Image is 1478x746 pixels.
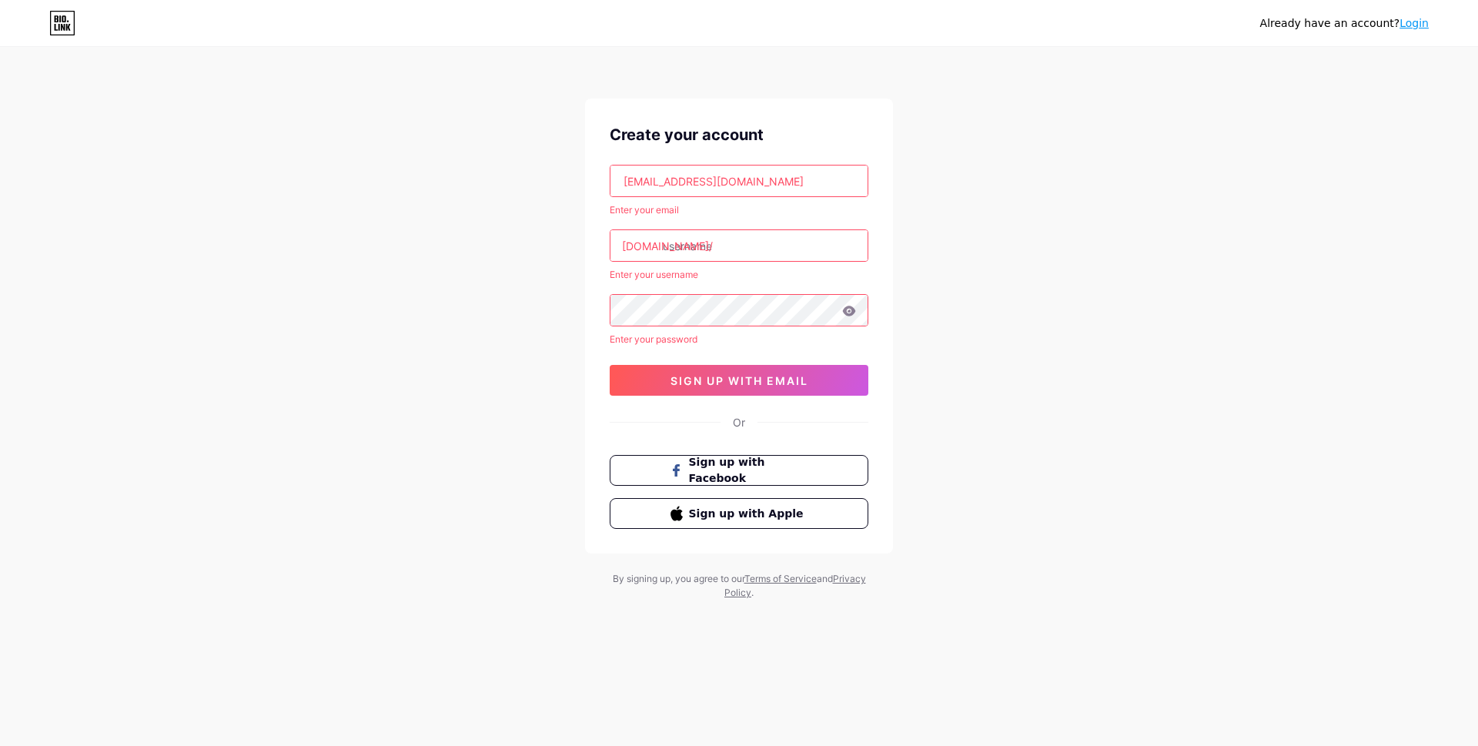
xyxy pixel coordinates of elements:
[610,455,868,486] button: Sign up with Facebook
[610,365,868,396] button: sign up with email
[610,498,868,529] button: Sign up with Apple
[689,454,808,487] span: Sign up with Facebook
[670,374,808,387] span: sign up with email
[689,506,808,522] span: Sign up with Apple
[610,123,868,146] div: Create your account
[1399,17,1429,29] a: Login
[610,333,868,346] div: Enter your password
[610,230,868,261] input: username
[610,203,868,217] div: Enter your email
[610,166,868,196] input: Email
[610,268,868,282] div: Enter your username
[1260,15,1429,32] div: Already have an account?
[622,238,713,254] div: [DOMAIN_NAME]/
[733,414,745,430] div: Or
[608,572,870,600] div: By signing up, you agree to our and .
[744,573,817,584] a: Terms of Service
